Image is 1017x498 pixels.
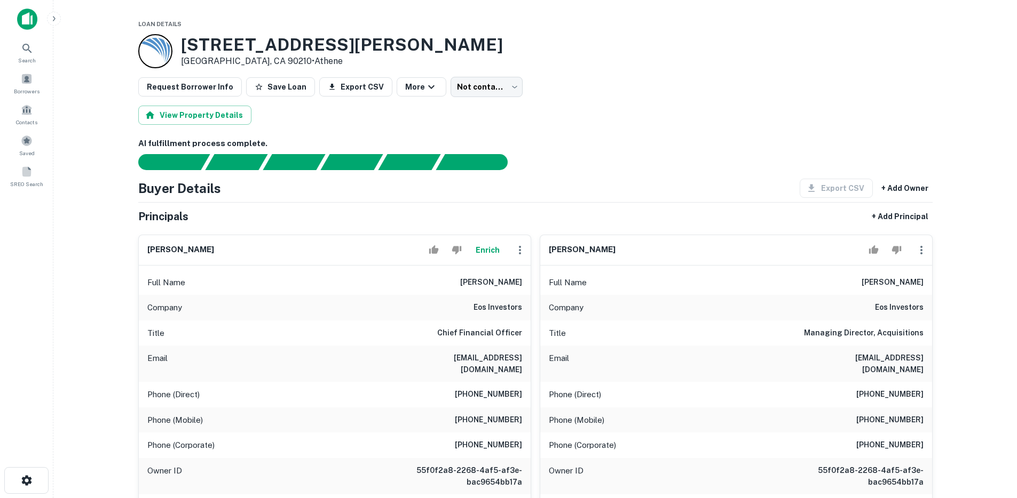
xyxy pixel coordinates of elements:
[147,464,182,488] p: Owner ID
[887,239,906,261] button: Reject
[3,38,50,67] a: Search
[549,414,604,427] p: Phone (Mobile)
[320,154,383,170] div: Principals found, AI now looking for contact information...
[549,301,584,314] p: Company
[138,179,221,198] h4: Buyer Details
[424,239,443,261] button: Accept
[549,464,584,488] p: Owner ID
[10,180,43,188] span: SREO Search
[964,413,1017,464] iframe: Chat Widget
[549,352,569,375] p: Email
[147,388,200,401] p: Phone (Direct)
[856,414,924,427] h6: [PHONE_NUMBER]
[378,154,440,170] div: Principals found, still searching for contact information. This may take time...
[147,301,182,314] p: Company
[147,327,164,340] p: Title
[795,464,924,488] h6: 55f0f2a8-2268-4af5-af3e-bac9654bb17a
[138,77,242,97] button: Request Borrower Info
[147,244,214,256] h6: [PERSON_NAME]
[181,55,503,68] p: [GEOGRAPHIC_DATA], CA 90210 •
[394,352,522,375] h6: [EMAIL_ADDRESS][DOMAIN_NAME]
[795,352,924,375] h6: [EMAIL_ADDRESS][DOMAIN_NAME]
[856,439,924,452] h6: [PHONE_NUMBER]
[471,239,505,261] button: Enrich
[549,388,601,401] p: Phone (Direct)
[397,77,446,97] button: More
[437,327,522,340] h6: Chief Financial Officer
[549,276,587,289] p: Full Name
[138,106,251,125] button: View Property Details
[474,301,522,314] h6: eos investors
[455,414,522,427] h6: [PHONE_NUMBER]
[3,69,50,98] a: Borrowers
[147,352,168,375] p: Email
[181,35,503,55] h3: [STREET_ADDRESS][PERSON_NAME]
[394,464,522,488] h6: 55f0f2a8-2268-4af5-af3e-bac9654bb17a
[875,301,924,314] h6: eos investors
[263,154,325,170] div: Documents found, AI parsing details...
[147,439,215,452] p: Phone (Corporate)
[804,327,924,340] h6: Managing Director, Acquisitions
[864,239,883,261] button: Accept
[18,56,36,65] span: Search
[319,77,392,97] button: Export CSV
[549,327,566,340] p: Title
[125,154,206,170] div: Sending borrower request to AI...
[549,439,616,452] p: Phone (Corporate)
[205,154,267,170] div: Your request is received and processing...
[868,207,933,226] button: + Add Principal
[460,276,522,289] h6: [PERSON_NAME]
[147,276,185,289] p: Full Name
[862,276,924,289] h6: [PERSON_NAME]
[455,439,522,452] h6: [PHONE_NUMBER]
[16,118,37,126] span: Contacts
[856,388,924,401] h6: [PHONE_NUMBER]
[14,87,40,95] span: Borrowers
[314,56,343,66] a: Athene
[451,77,523,97] div: Not contacted
[19,149,35,157] span: Saved
[549,244,616,256] h6: [PERSON_NAME]
[138,208,188,224] h5: Principals
[877,179,933,198] button: + Add Owner
[147,414,203,427] p: Phone (Mobile)
[3,131,50,159] a: Saved
[3,162,50,190] a: SREO Search
[246,77,315,97] button: Save Loan
[3,100,50,128] a: Contacts
[447,239,466,261] button: Reject
[138,21,182,27] span: Loan Details
[436,154,521,170] div: AI fulfillment process complete.
[455,388,522,401] h6: [PHONE_NUMBER]
[138,138,933,150] h6: AI fulfillment process complete.
[17,9,37,30] img: capitalize-icon.png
